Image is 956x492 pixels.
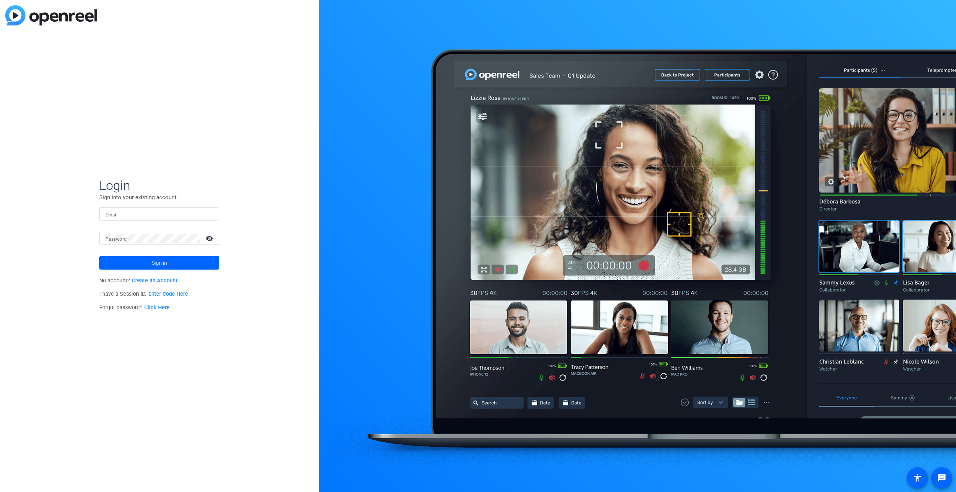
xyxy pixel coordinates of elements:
[99,256,219,270] button: Sign in
[99,277,178,284] span: No account?
[913,473,922,482] mat-icon: accessibility
[201,233,219,244] mat-icon: visibility_off
[105,210,213,219] input: Enter Email Address
[99,304,170,311] span: Forgot password?
[105,212,118,218] mat-label: Email
[148,291,188,297] a: Enter Code Here
[152,253,167,272] span: Sign in
[105,237,127,242] mat-label: Password
[937,473,946,482] mat-icon: message
[99,177,219,193] span: Login
[5,5,97,25] img: blue-gradient.svg
[144,304,170,311] a: Click Here
[99,193,219,201] p: Sign into your existing account.
[99,291,188,297] span: I have a Session ID.
[132,277,178,284] a: Create an Account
